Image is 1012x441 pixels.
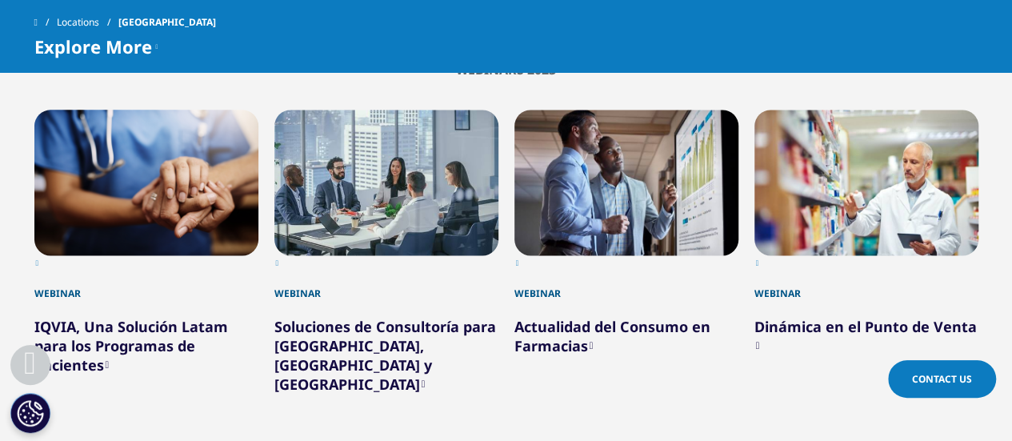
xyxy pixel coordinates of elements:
[34,37,152,56] span: Explore More
[10,393,50,433] button: Configuración de cookies
[57,8,118,37] a: Locations
[754,317,977,355] a: Dinámica en el Punto de Venta
[274,317,496,394] a: Soluciones de Consultoría para [GEOGRAPHIC_DATA], [GEOGRAPHIC_DATA] y [GEOGRAPHIC_DATA]
[34,317,228,375] a: IQVIA, Una Solución Latam para los Programas de Pacientes
[34,110,258,408] div: 1 / 6
[514,110,738,408] div: 3 / 6
[754,110,978,408] div: 4 / 6
[34,271,258,301] div: WEBINAR
[888,360,996,398] a: Contact Us
[514,271,738,301] div: WEBINAR
[514,317,710,355] a: Actualidad del Consumo en Farmacias
[754,271,978,301] div: WEBINAR
[274,271,498,301] div: WEBINAR
[912,372,972,386] span: Contact Us
[274,110,498,408] div: 2 / 6
[118,8,216,37] span: [GEOGRAPHIC_DATA]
